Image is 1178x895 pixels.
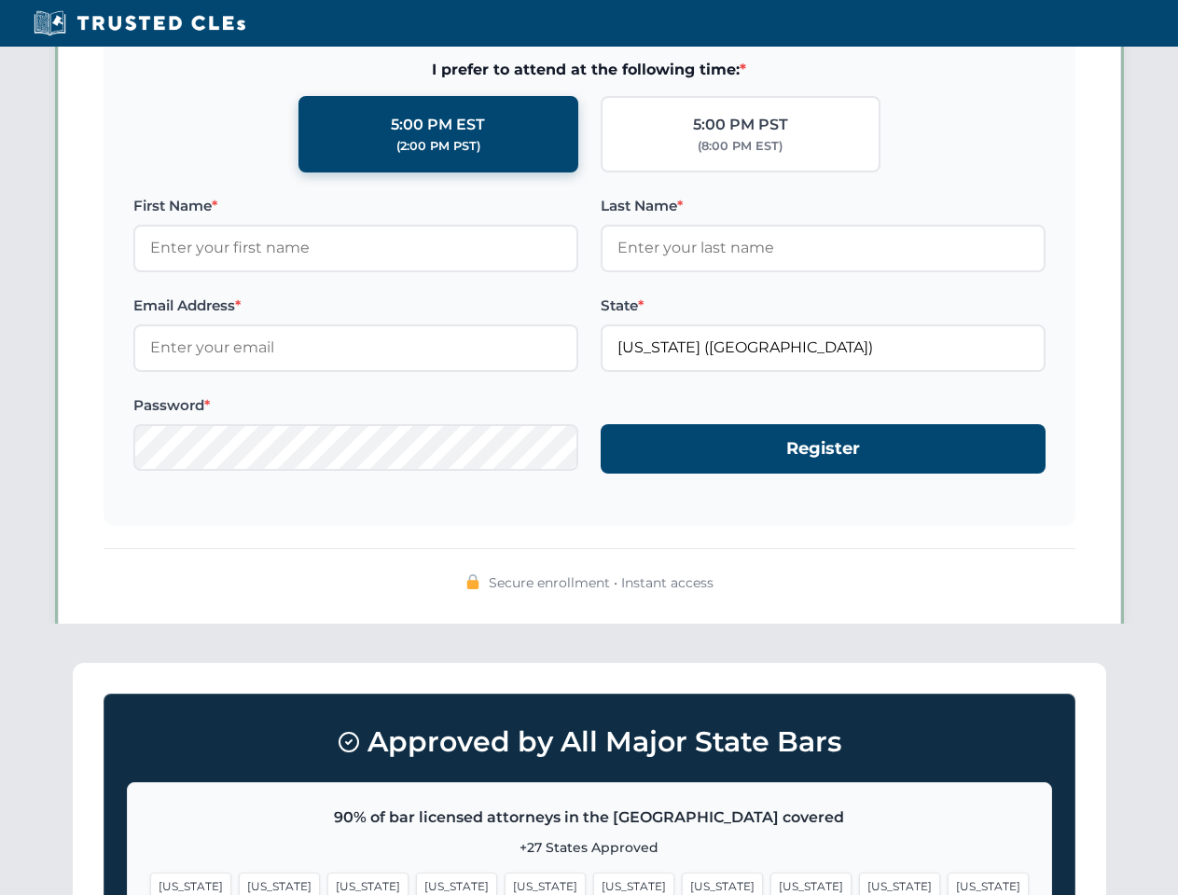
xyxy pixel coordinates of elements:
[693,113,788,137] div: 5:00 PM PST
[601,324,1046,371] input: Florida (FL)
[133,195,578,217] label: First Name
[133,394,578,417] label: Password
[489,572,714,593] span: Secure enrollment • Instant access
[601,195,1046,217] label: Last Name
[391,113,485,137] div: 5:00 PM EST
[150,837,1029,858] p: +27 States Approved
[150,805,1029,830] p: 90% of bar licensed attorneys in the [GEOGRAPHIC_DATA] covered
[465,574,480,589] img: 🔒
[601,225,1046,271] input: Enter your last name
[127,717,1052,767] h3: Approved by All Major State Bars
[601,295,1046,317] label: State
[133,58,1046,82] span: I prefer to attend at the following time:
[133,295,578,317] label: Email Address
[133,324,578,371] input: Enter your email
[133,225,578,271] input: Enter your first name
[601,424,1046,474] button: Register
[396,137,480,156] div: (2:00 PM PST)
[698,137,783,156] div: (8:00 PM EST)
[28,9,251,37] img: Trusted CLEs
